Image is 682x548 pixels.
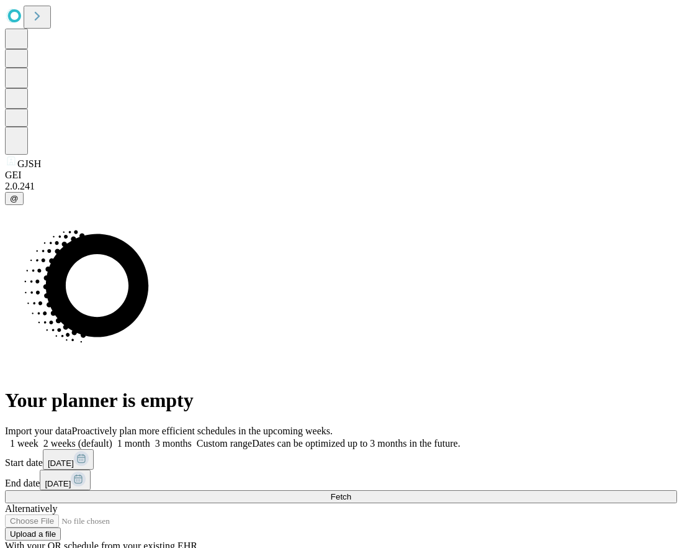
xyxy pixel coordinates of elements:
button: @ [5,192,24,205]
div: GEI [5,170,677,181]
span: 2 weeks (default) [43,438,112,449]
span: Fetch [331,492,351,501]
span: @ [10,194,19,203]
button: Upload a file [5,527,61,541]
button: [DATE] [40,470,91,490]
div: End date [5,470,677,490]
span: 1 month [117,438,150,449]
span: 3 months [155,438,192,449]
span: GJSH [17,158,41,169]
span: Custom range [197,438,252,449]
span: Import your data [5,426,72,436]
span: Dates can be optimized up to 3 months in the future. [252,438,460,449]
span: 1 week [10,438,38,449]
span: [DATE] [48,459,74,468]
h1: Your planner is empty [5,389,677,412]
span: Alternatively [5,503,57,514]
div: 2.0.241 [5,181,677,192]
span: [DATE] [45,479,71,488]
div: Start date [5,449,677,470]
button: Fetch [5,490,677,503]
span: Proactively plan more efficient schedules in the upcoming weeks. [72,426,333,436]
button: [DATE] [43,449,94,470]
